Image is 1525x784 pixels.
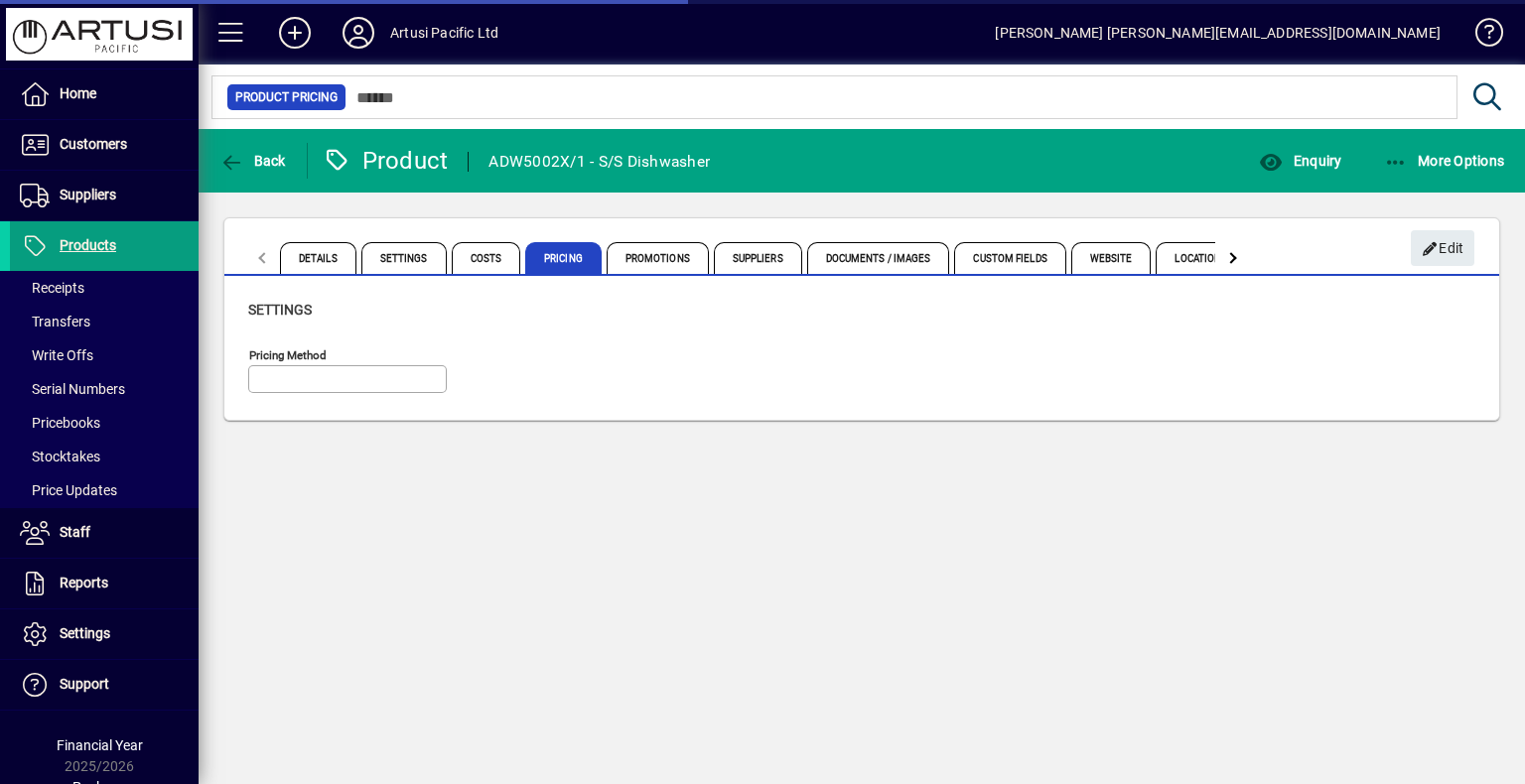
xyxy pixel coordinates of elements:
span: Reports [60,575,108,590]
span: Receipts [20,280,84,296]
a: Reports [10,559,199,608]
div: Artusi Pacific Ltd [390,17,498,49]
mat-label: Pricing method [249,348,327,362]
span: Pricebooks [20,415,100,431]
button: Back [214,143,291,179]
app-page-header-button: Back [199,143,308,179]
a: Price Updates [10,473,199,507]
span: Details [280,242,356,274]
a: Knowledge Base [1460,4,1500,68]
span: Settings [60,625,110,641]
span: Financial Year [57,737,143,753]
span: Support [60,676,109,692]
button: Profile [327,15,390,51]
a: Serial Numbers [10,372,199,406]
a: Settings [10,609,199,659]
span: More Options [1384,153,1505,169]
span: Price Updates [20,482,117,498]
span: Product Pricing [235,87,338,107]
span: Customers [60,136,127,152]
span: Promotions [607,242,709,274]
span: Pricing [525,242,602,274]
span: Locations [1156,242,1246,274]
a: Home [10,69,199,119]
span: Home [60,85,96,101]
a: Customers [10,120,199,170]
span: Edit [1422,232,1464,265]
span: Stocktakes [20,449,100,464]
span: Write Offs [20,347,93,363]
a: Stocktakes [10,440,199,473]
span: Suppliers [60,187,116,202]
a: Suppliers [10,171,199,220]
span: Settings [248,302,312,318]
button: More Options [1379,143,1510,179]
a: Transfers [10,305,199,338]
button: Enquiry [1254,143,1346,179]
div: [PERSON_NAME] [PERSON_NAME][EMAIL_ADDRESS][DOMAIN_NAME] [995,17,1441,49]
span: Back [219,153,286,169]
button: Add [263,15,327,51]
span: Products [60,237,116,253]
span: Documents / Images [807,242,950,274]
a: Write Offs [10,338,199,372]
span: Enquiry [1259,153,1341,169]
span: Website [1071,242,1152,274]
button: Edit [1411,230,1474,266]
span: Staff [60,524,90,540]
span: Custom Fields [954,242,1065,274]
a: Receipts [10,271,199,305]
span: Settings [361,242,447,274]
a: Pricebooks [10,406,199,440]
a: Staff [10,508,199,558]
a: Support [10,660,199,710]
div: Product [323,145,449,177]
span: Serial Numbers [20,381,125,397]
span: Costs [452,242,521,274]
span: Transfers [20,314,90,329]
span: Suppliers [714,242,802,274]
div: ADW5002X/1 - S/S Dishwasher [488,146,710,178]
